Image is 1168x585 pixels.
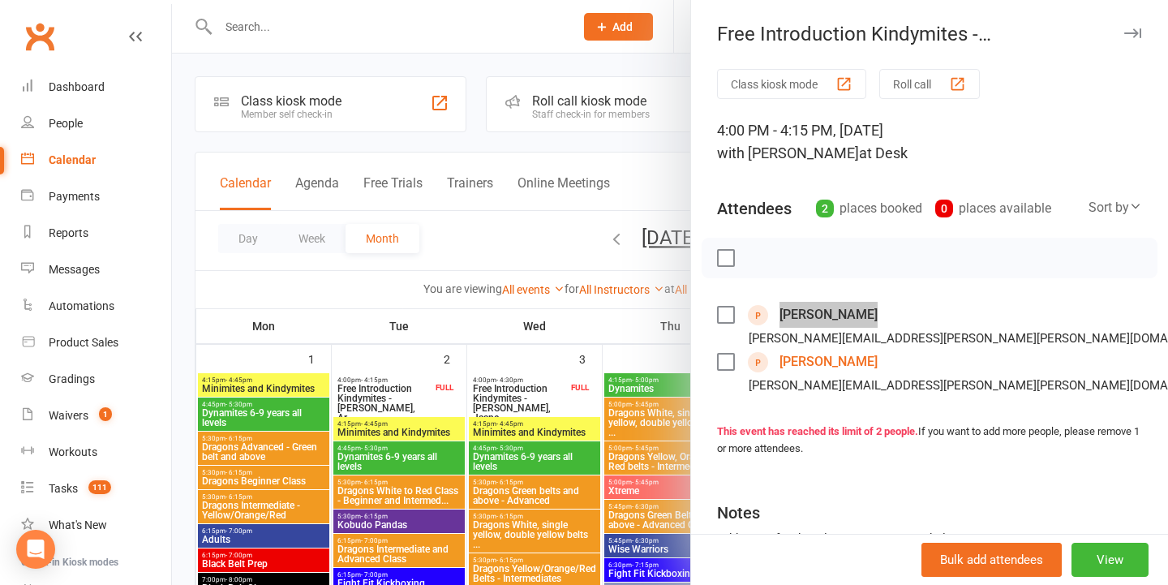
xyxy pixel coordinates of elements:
strong: This event has reached its limit of 2 people. [717,425,918,437]
span: at Desk [859,144,908,161]
div: Product Sales [49,336,118,349]
a: Payments [21,179,171,215]
div: Free Introduction Kindymites - [PERSON_NAME], Ar... [691,23,1168,45]
a: What's New [21,507,171,544]
div: What's New [49,518,107,531]
a: Tasks 111 [21,471,171,507]
button: Bulk add attendees [921,543,1062,577]
a: Product Sales [21,325,171,361]
a: [PERSON_NAME] [779,302,878,328]
div: Payments [49,190,100,203]
span: 111 [88,480,111,494]
div: Reports [49,226,88,239]
div: Tasks [49,482,78,495]
div: Waivers [49,409,88,422]
div: If you want to add more people, please remove 1 or more attendees. [717,424,1142,458]
div: Sort by [1089,197,1142,218]
a: Messages [21,252,171,288]
span: 1 [99,407,112,421]
a: Calendar [21,142,171,179]
div: Messages [49,263,100,276]
div: 4:00 PM - 4:15 PM, [DATE] [717,119,1142,165]
div: 2 [816,200,834,217]
a: Workouts [21,434,171,471]
a: Waivers 1 [21,398,171,434]
a: People [21,105,171,142]
a: [PERSON_NAME] [779,349,878,375]
div: Automations [49,299,114,312]
div: places booked [816,197,922,220]
div: Gradings [49,372,95,385]
div: 0 [935,200,953,217]
a: Automations [21,288,171,325]
button: Roll call [879,69,980,99]
a: Gradings [21,361,171,398]
button: View [1071,543,1149,577]
div: Notes [717,501,760,524]
div: Attendees [717,197,792,220]
div: Open Intercom Messenger [16,530,55,569]
a: Reports [21,215,171,252]
a: Clubworx [19,16,60,57]
div: Dashboard [49,80,105,93]
div: Add notes for this class / appointment below [717,529,1142,548]
div: Workouts [49,445,97,458]
div: places available [935,197,1051,220]
a: Dashboard [21,69,171,105]
div: People [49,117,83,130]
span: with [PERSON_NAME] [717,144,859,161]
button: Class kiosk mode [717,69,866,99]
div: Calendar [49,153,96,166]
